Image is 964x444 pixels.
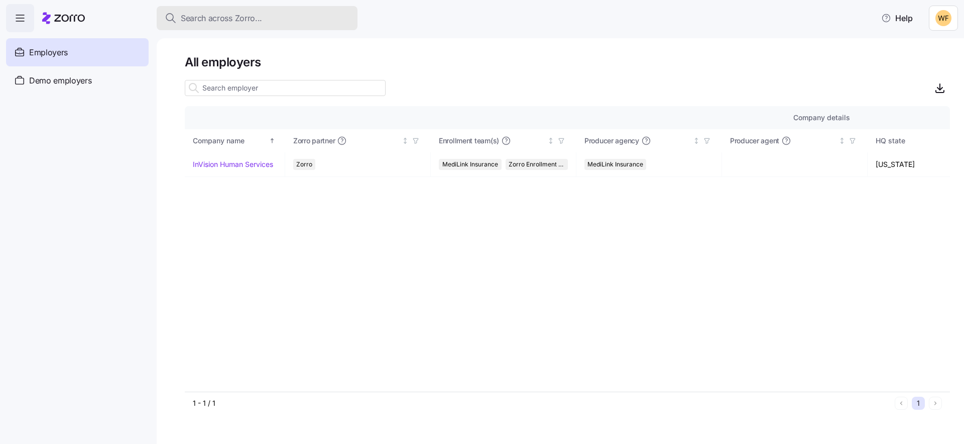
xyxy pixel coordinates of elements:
button: Previous page [895,397,908,410]
h1: All employers [185,54,950,70]
span: Producer agency [584,136,639,146]
span: Enrollment team(s) [439,136,499,146]
span: Search across Zorro... [181,12,262,25]
span: Demo employers [29,74,92,87]
div: 1 - 1 / 1 [193,398,891,408]
span: Help [881,12,913,24]
button: Help [873,8,921,28]
div: Not sorted [402,137,409,144]
span: MediLink Insurance [587,159,643,170]
div: Not sorted [547,137,554,144]
a: Employers [6,38,149,66]
img: 8adafdde462ffddea829e1adcd6b1844 [935,10,951,26]
span: Employers [29,46,68,59]
div: Not sorted [838,137,846,144]
span: Producer agent [730,136,779,146]
th: Enrollment team(s)Not sorted [431,129,576,152]
th: Producer agencyNot sorted [576,129,722,152]
span: Zorro [296,159,312,170]
a: InVision Human Services [193,159,273,169]
th: Zorro partnerNot sorted [285,129,431,152]
input: Search employer [185,80,386,96]
a: Demo employers [6,66,149,95]
button: 1 [912,397,925,410]
th: Producer agentNot sorted [722,129,868,152]
div: Company name [193,135,267,146]
div: Sorted ascending [269,137,276,144]
button: Next page [929,397,942,410]
button: Search across Zorro... [157,6,357,30]
span: Zorro partner [293,136,335,146]
th: Company nameSorted ascending [185,129,285,152]
div: Not sorted [693,137,700,144]
span: MediLink Insurance [442,159,498,170]
span: Zorro Enrollment Team [509,159,565,170]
